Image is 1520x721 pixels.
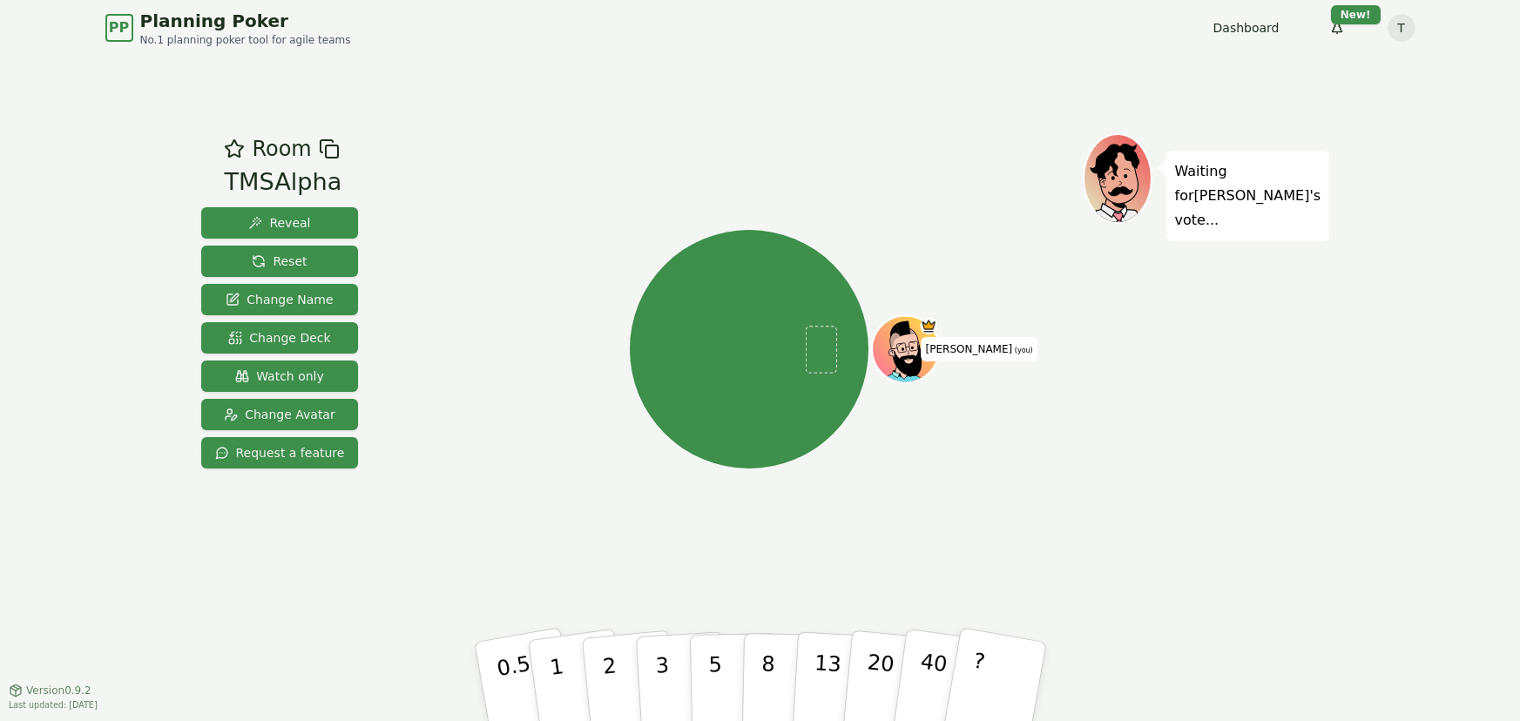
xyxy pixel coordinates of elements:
button: Version0.9.2 [9,684,91,697]
button: Change Deck [201,322,359,354]
span: Planning Poker [140,9,351,33]
button: Click to change your avatar [874,318,937,381]
button: New! [1321,12,1353,44]
span: Watch only [235,367,324,385]
button: T [1388,14,1415,42]
span: Toce is the host [920,318,936,334]
a: PPPlanning PokerNo.1 planning poker tool for agile teams [105,9,351,47]
span: Reset [252,253,307,270]
span: Request a feature [215,444,345,462]
span: Change Name [226,291,333,308]
span: Change Avatar [224,406,335,423]
button: Change Avatar [201,399,359,430]
button: Watch only [201,360,359,392]
button: Reveal [201,207,359,239]
a: Dashboard [1213,19,1280,37]
span: Click to change your name [922,337,1037,361]
span: PP [109,17,129,38]
button: Reset [201,246,359,277]
div: New! [1331,5,1381,24]
p: Waiting for [PERSON_NAME] 's vote... [1175,159,1321,232]
span: Reveal [248,214,310,232]
span: (you) [1012,347,1033,354]
span: Version 0.9.2 [26,684,91,697]
button: Request a feature [201,437,359,468]
button: Change Name [201,284,359,315]
span: Room [252,133,311,165]
span: Change Deck [228,329,330,347]
div: TMSAlpha [224,165,341,200]
span: Last updated: [DATE] [9,700,98,710]
span: No.1 planning poker tool for agile teams [140,33,351,47]
button: Add as favourite [224,133,245,165]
